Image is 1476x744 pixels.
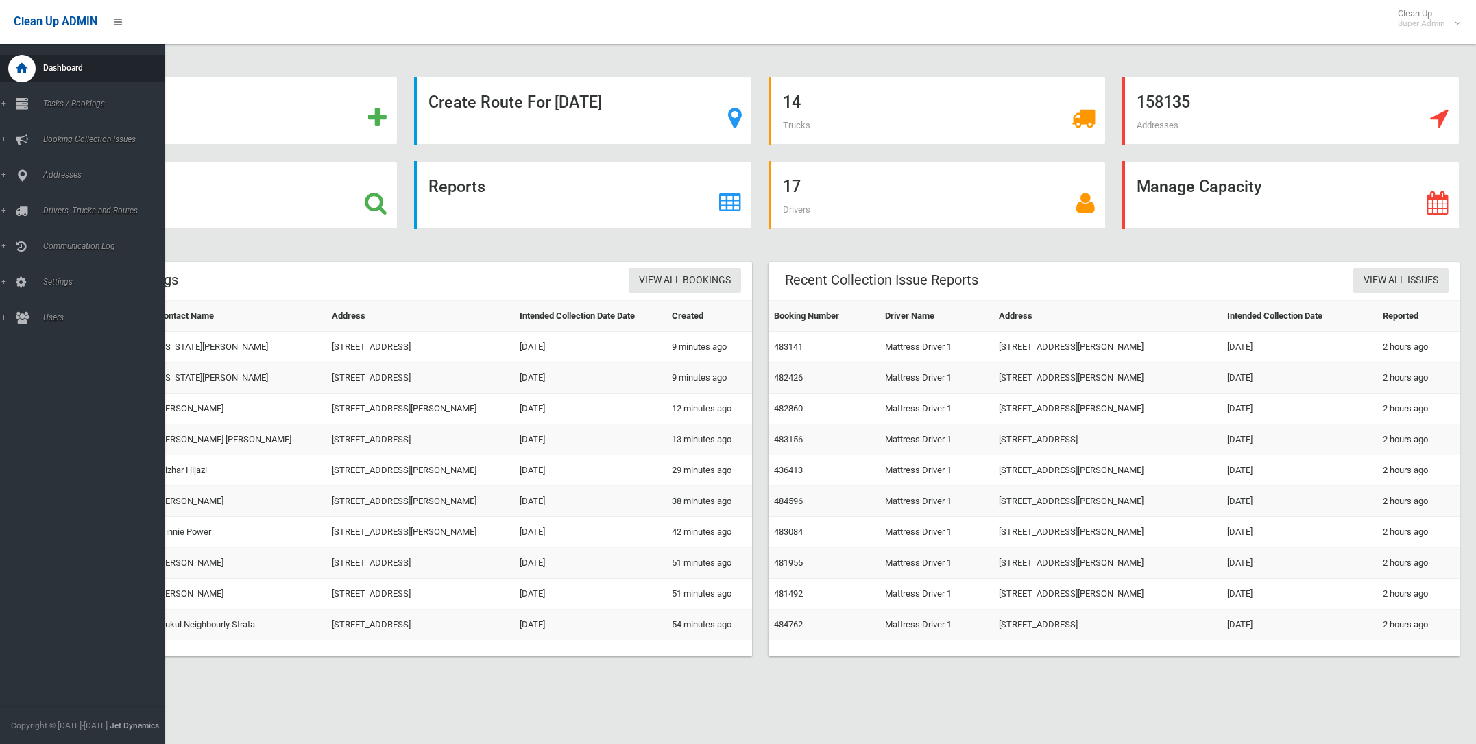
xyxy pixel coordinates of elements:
td: [PERSON_NAME] [152,486,327,517]
a: Search [60,161,398,229]
strong: 17 [783,177,801,196]
a: Add Booking [60,77,398,145]
header: Recent Collection Issue Reports [769,267,995,293]
a: 14 Trucks [769,77,1106,145]
td: 42 minutes ago [666,517,751,548]
td: [DATE] [1222,579,1377,610]
span: Tasks / Bookings [39,99,178,108]
span: Addresses [39,170,178,180]
td: Mattress Driver 1 [880,579,993,610]
th: Address [326,301,514,332]
td: Mattress Driver 1 [880,424,993,455]
td: [DATE] [1222,424,1377,455]
th: Created [666,301,751,332]
span: Dashboard [39,63,178,73]
td: [STREET_ADDRESS][PERSON_NAME] [993,517,1222,548]
th: Intended Collection Date Date [514,301,666,332]
td: [STREET_ADDRESS] [993,424,1222,455]
strong: 14 [783,93,801,112]
a: 484596 [774,496,803,506]
td: [STREET_ADDRESS][PERSON_NAME] [993,548,1222,579]
td: 2 hours ago [1377,363,1460,394]
td: [STREET_ADDRESS][PERSON_NAME] [993,455,1222,486]
th: Booking Number [769,301,880,332]
a: Create Route For [DATE] [414,77,751,145]
td: [STREET_ADDRESS] [326,610,514,640]
td: [DATE] [1222,332,1377,363]
td: 2 hours ago [1377,332,1460,363]
td: [US_STATE][PERSON_NAME] [152,363,327,394]
span: Settings [39,277,178,287]
td: 2 hours ago [1377,455,1460,486]
td: [STREET_ADDRESS][PERSON_NAME] [993,394,1222,424]
td: 2 hours ago [1377,394,1460,424]
td: [STREET_ADDRESS] [326,363,514,394]
td: 51 minutes ago [666,579,751,610]
td: [STREET_ADDRESS][PERSON_NAME] [993,332,1222,363]
td: 51 minutes ago [666,548,751,579]
span: Trucks [783,120,810,130]
td: Mizhar Hijazi [152,455,327,486]
td: [DATE] [1222,455,1377,486]
td: 54 minutes ago [666,610,751,640]
span: Clean Up [1391,8,1459,29]
a: 436413 [774,465,803,475]
a: View All Bookings [629,268,741,293]
td: 13 minutes ago [666,424,751,455]
td: [STREET_ADDRESS][PERSON_NAME] [326,486,514,517]
a: 17 Drivers [769,161,1106,229]
strong: Manage Capacity [1137,177,1261,196]
td: Mattress Driver 1 [880,363,993,394]
td: [STREET_ADDRESS][PERSON_NAME] [326,455,514,486]
small: Super Admin [1398,19,1445,29]
span: Addresses [1137,120,1178,130]
span: Clean Up ADMIN [14,15,97,28]
a: 483156 [774,434,803,444]
th: Address [993,301,1222,332]
td: [PERSON_NAME] [152,394,327,424]
td: Mattress Driver 1 [880,517,993,548]
td: [DATE] [514,424,666,455]
td: [DATE] [1222,548,1377,579]
td: 2 hours ago [1377,424,1460,455]
td: 2 hours ago [1377,610,1460,640]
td: 29 minutes ago [666,455,751,486]
td: Mattress Driver 1 [880,610,993,640]
td: [DATE] [1222,363,1377,394]
a: Manage Capacity [1122,161,1460,229]
td: [STREET_ADDRESS][PERSON_NAME] [326,517,514,548]
a: 483084 [774,527,803,537]
td: [PERSON_NAME] [PERSON_NAME] [152,424,327,455]
a: Reports [414,161,751,229]
td: [STREET_ADDRESS] [326,424,514,455]
td: [DATE] [1222,610,1377,640]
td: [DATE] [514,548,666,579]
th: Intended Collection Date [1222,301,1377,332]
span: Communication Log [39,241,178,251]
a: 483141 [774,341,803,352]
td: [DATE] [514,332,666,363]
td: [DATE] [514,517,666,548]
td: [DATE] [1222,517,1377,548]
span: Booking Collection Issues [39,134,178,144]
strong: Create Route For [DATE] [428,93,602,112]
td: [STREET_ADDRESS][PERSON_NAME] [993,486,1222,517]
a: 484762 [774,619,803,629]
td: [STREET_ADDRESS] [326,579,514,610]
td: 2 hours ago [1377,548,1460,579]
a: View All Issues [1353,268,1449,293]
td: [US_STATE][PERSON_NAME] [152,332,327,363]
a: 482860 [774,403,803,413]
td: 2 hours ago [1377,486,1460,517]
td: Winnie Power [152,517,327,548]
td: [DATE] [514,486,666,517]
strong: Jet Dynamics [110,721,159,730]
td: [DATE] [514,579,666,610]
td: [STREET_ADDRESS] [326,332,514,363]
td: Mattress Driver 1 [880,486,993,517]
td: [PERSON_NAME] [152,579,327,610]
td: Mattress Driver 1 [880,394,993,424]
span: Drivers, Trucks and Routes [39,206,178,215]
td: [DATE] [514,455,666,486]
td: [STREET_ADDRESS][PERSON_NAME] [993,579,1222,610]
